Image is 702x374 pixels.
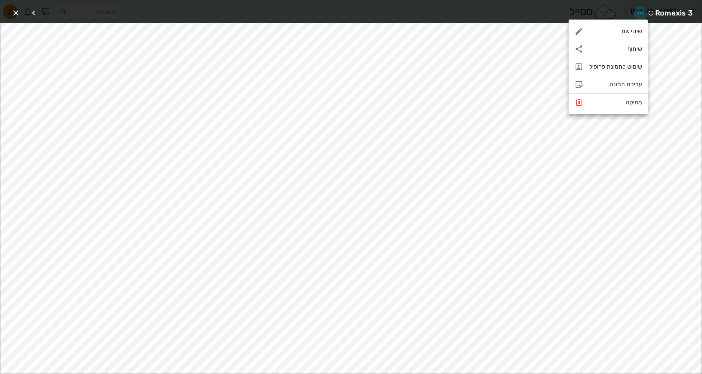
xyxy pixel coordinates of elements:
[589,28,642,35] div: שינוי שם
[589,81,642,88] div: עריכת תמונה
[589,99,642,106] div: מחיקה
[655,7,693,19] span: Romexis 3
[589,63,642,70] div: שימוש כתמונת פרופיל
[569,40,648,58] div: שיתוף
[569,76,648,93] div: עריכת תמונה
[589,45,642,52] div: שיתוף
